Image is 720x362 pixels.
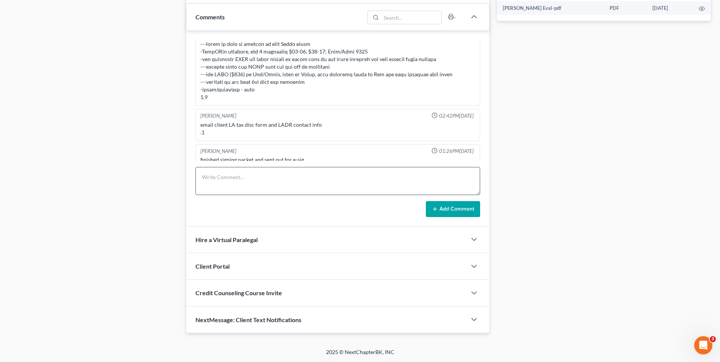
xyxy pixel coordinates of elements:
div: email client LA tax disc form and LADR contact info .1 [200,121,475,136]
iframe: Intercom live chat [694,336,712,354]
span: 3 [710,336,716,342]
span: Credit Counseling Course Invite [195,289,282,296]
span: 01:26PM[DATE] [439,148,474,155]
span: NextMessage: Client Text Notifications [195,316,301,323]
span: Client Portal [195,263,230,270]
div: [PERSON_NAME] [200,112,236,120]
td: [DATE] [646,1,693,15]
span: 02:42PM[DATE] [439,112,474,120]
span: Comments [195,13,225,20]
div: 2025 © NextChapterBK, INC [144,348,577,362]
td: [PERSON_NAME] Eval-pdf [497,1,603,15]
span: Hire a Virtual Paralegal [195,236,258,243]
td: PDF [603,1,646,15]
button: Add Comment [426,201,480,217]
input: Search... [381,11,441,24]
div: [PERSON_NAME] [200,148,236,155]
div: finished signing packet and sent out for e-sig [200,156,475,164]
